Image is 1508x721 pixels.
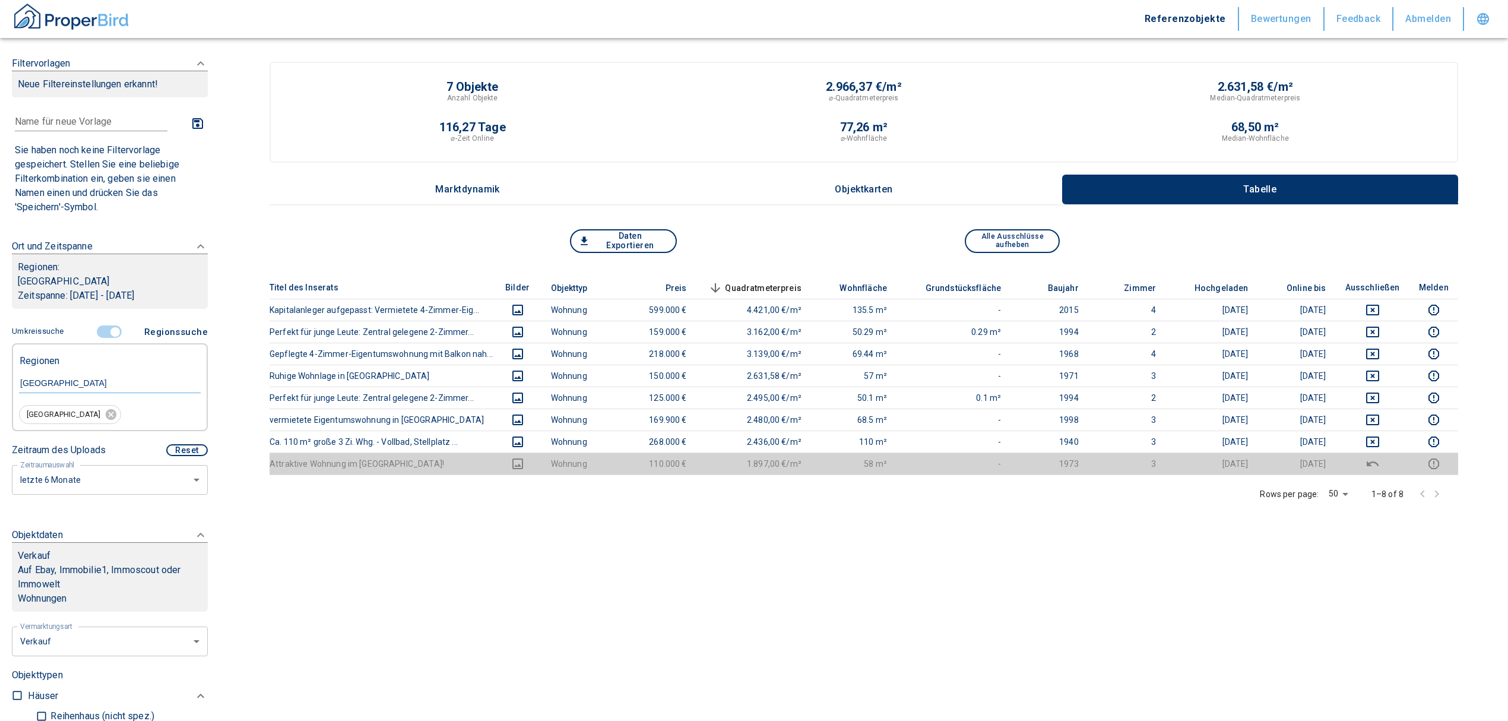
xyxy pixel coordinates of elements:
p: Auf Ebay, Immobilie1, Immoscout oder Immowelt [18,563,202,592]
button: Bewertungen [1239,7,1325,31]
button: images [503,413,531,427]
p: 2.631,58 €/m² [1218,81,1293,93]
td: [DATE] [1165,387,1257,409]
td: [DATE] [1257,409,1335,431]
div: FiltervorlagenNeue Filtereinstellungen erkannt! [12,45,208,109]
span: Wohnfläche [820,281,887,295]
span: Baujahr [1029,281,1079,295]
th: Ruhige Wohnlage in [GEOGRAPHIC_DATA] [270,365,493,387]
td: 599.000 € [619,299,696,321]
button: images [503,457,531,471]
p: Objekttypen [12,668,208,682]
div: [GEOGRAPHIC_DATA] [19,405,121,424]
td: 125.000 € [619,387,696,409]
button: deselect this listing [1345,391,1399,405]
p: Reihenhaus (nicht spez.) [47,711,154,721]
p: Wohnungen [18,592,202,606]
td: 2.631,58 €/m² [696,365,811,387]
button: report this listing [1419,369,1449,383]
p: ⌀-Wohnfläche [841,133,887,144]
button: report this listing [1419,347,1449,361]
button: images [503,435,531,449]
td: Wohnung [541,387,619,409]
input: Region eingeben [19,378,201,388]
td: 3 [1088,431,1165,453]
span: [GEOGRAPHIC_DATA] [20,409,108,420]
td: [DATE] [1257,343,1335,365]
button: ProperBird Logo and Home Button [12,2,131,36]
p: Sie haben noch keine Filtervorlage gespeichert. Stellen Sie eine beliebige Filterkombination ein,... [15,143,205,214]
td: 69.44 m² [811,343,896,365]
th: Ca. 110 m² große 3 Zi. Whg. - Vollbad, Stellplatz ... [270,431,493,453]
button: Daten Exportieren [570,229,677,253]
div: Ort und ZeitspanneRegionen:[GEOGRAPHIC_DATA]Zeitspanne: [DATE] - [DATE] [12,227,208,321]
p: 2.966,37 €/m² [826,81,901,93]
button: Regionssuche [140,321,208,343]
th: Perfekt für junge Leute: Zentral gelegene 2-Zimmer... [270,321,493,343]
td: 1998 [1010,409,1088,431]
p: 1–8 of 8 [1371,488,1404,500]
td: [DATE] [1165,321,1257,343]
div: FiltervorlagenNeue Filtereinstellungen erkannt! [12,321,208,495]
button: deselect this listing [1345,347,1399,361]
td: Wohnung [541,343,619,365]
td: 3.139,00 €/m² [696,343,811,365]
td: 3 [1088,365,1165,387]
td: [DATE] [1257,453,1335,475]
button: deselect this listing [1345,369,1399,383]
button: Referenzobjekte [1133,7,1239,31]
td: Wohnung [541,409,619,431]
p: Häuser [28,689,58,703]
p: Marktdynamik [435,184,500,195]
td: 2 [1088,387,1165,409]
th: Melden [1409,277,1458,299]
td: 1968 [1010,343,1088,365]
td: [DATE] [1257,321,1335,343]
td: - [896,431,1010,453]
span: Hochgeladen [1176,281,1249,295]
td: 2.480,00 €/m² [696,409,811,431]
td: 4.421,00 €/m² [696,299,811,321]
button: images [503,303,531,317]
p: [GEOGRAPHIC_DATA] [18,274,202,289]
td: 110.000 € [619,453,696,475]
span: Online bis [1268,281,1326,295]
button: report this listing [1419,457,1449,471]
td: 2.495,00 €/m² [696,387,811,409]
p: Zeitspanne: [DATE] - [DATE] [18,289,202,303]
td: 58 m² [811,453,896,475]
td: 50.29 m² [811,321,896,343]
td: [DATE] [1257,299,1335,321]
span: Grundstücksfläche [907,281,1002,295]
td: - [896,299,1010,321]
span: Quadratmeterpreis [706,281,801,295]
p: Median-Quadratmeterpreis [1210,93,1300,103]
div: letzte 6 Monate [12,464,208,495]
td: Wohnung [541,453,619,475]
p: Regionen [20,350,59,366]
td: 1994 [1010,321,1088,343]
td: - [896,453,1010,475]
td: 2.436,00 €/m² [696,431,811,453]
button: Reset [166,444,208,456]
th: Kapitalanleger aufgepasst: Vermietete 4-Zimmer-Eig... [270,299,493,321]
td: [DATE] [1165,453,1257,475]
button: report this listing [1419,435,1449,449]
button: report this listing [1419,303,1449,317]
span: Objekttyp [551,281,606,295]
td: [DATE] [1165,409,1257,431]
td: 3.162,00 €/m² [696,321,811,343]
div: Häuser [28,685,208,706]
td: 1994 [1010,387,1088,409]
button: deselect this listing [1345,435,1399,449]
span: Preis [647,281,687,295]
td: 218.000 € [619,343,696,365]
td: 268.000 € [619,431,696,453]
td: [DATE] [1257,387,1335,409]
td: 3 [1088,409,1165,431]
td: 135.5 m² [811,299,896,321]
button: Umkreissuche [12,321,68,342]
td: 0.29 m² [896,321,1010,343]
button: report this listing [1419,325,1449,339]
